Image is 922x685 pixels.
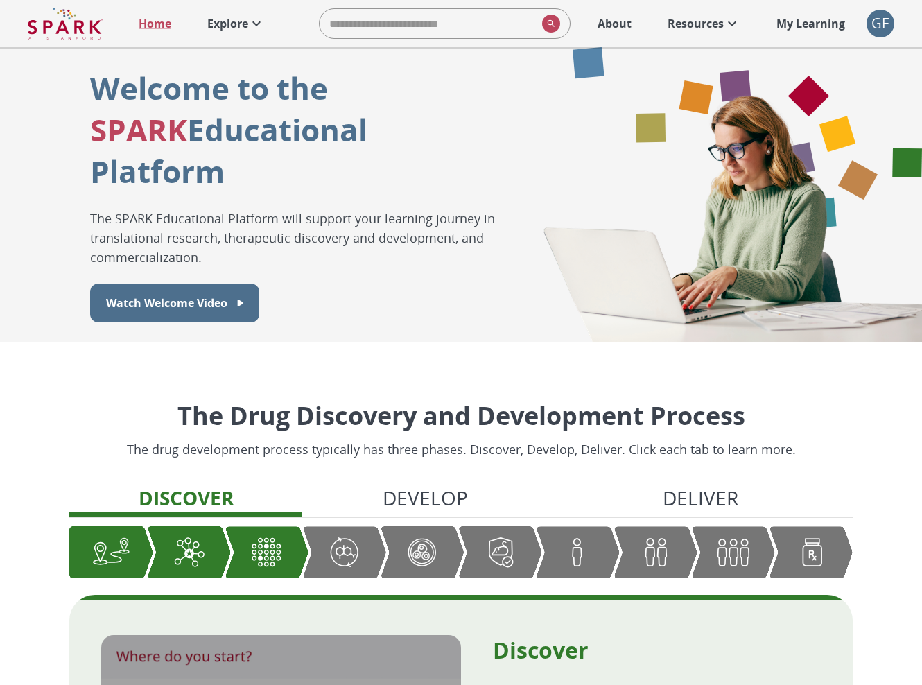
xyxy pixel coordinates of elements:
[668,15,724,32] p: Resources
[769,8,853,39] a: My Learning
[591,8,638,39] a: About
[132,8,178,39] a: Home
[90,67,506,192] p: Welcome to the Educational Platform
[506,47,922,342] div: Graphic showing various drug development icons within hexagons fading across the screen
[383,483,468,512] p: Develop
[90,284,259,322] button: Watch Welcome Video
[776,15,845,32] p: My Learning
[90,209,506,267] p: The SPARK Educational Platform will support your learning journey in translational research, ther...
[663,483,738,512] p: Deliver
[106,295,227,311] p: Watch Welcome Video
[537,9,560,38] button: search
[493,635,821,665] p: Discover
[69,526,853,578] div: Graphic showing the progression through the Discover, Develop, and Deliver pipeline, highlighting...
[598,15,632,32] p: About
[28,7,103,40] img: Logo of SPARK at Stanford
[127,397,796,435] p: The Drug Discovery and Development Process
[661,8,747,39] a: Resources
[139,483,234,512] p: Discover
[867,10,894,37] button: account of current user
[867,10,894,37] div: GE
[139,15,171,32] p: Home
[200,8,272,39] a: Explore
[207,15,248,32] p: Explore
[127,440,796,459] p: The drug development process typically has three phases. Discover, Develop, Deliver. Click each t...
[90,109,187,150] span: SPARK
